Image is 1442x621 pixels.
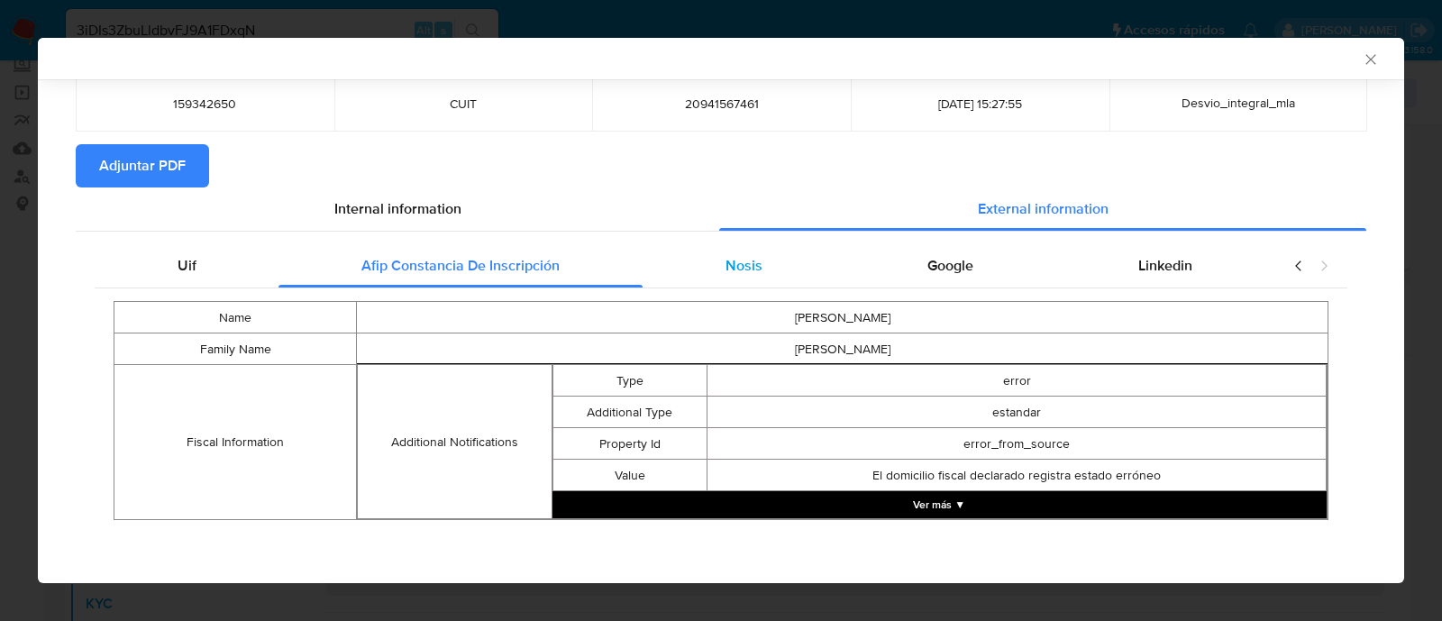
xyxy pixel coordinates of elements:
span: External information [978,198,1109,219]
td: error_from_source [707,428,1327,460]
div: El domicilio fiscal declarado registra estado erróneo [707,467,1326,485]
span: Google [927,255,973,276]
span: [DATE] 15:27:55 [872,96,1088,112]
div: Detailed external info [95,244,1275,288]
button: Adjuntar PDF [76,144,209,187]
span: Uif [178,255,196,276]
td: Family Name [114,333,357,365]
span: 159342650 [97,96,313,112]
span: Nosis [726,255,762,276]
span: CUIT [356,96,571,112]
td: [PERSON_NAME] [357,302,1328,333]
td: Property Id [552,428,707,460]
span: Desvio_integral_mla [1182,94,1295,112]
td: Name [114,302,357,333]
button: Cerrar ventana [1362,50,1378,67]
button: Expand array [552,491,1328,518]
span: Linkedin [1138,255,1192,276]
td: Value [552,460,707,491]
td: Fiscal Information [114,365,357,520]
div: closure-recommendation-modal [38,38,1404,583]
span: Internal information [334,198,461,219]
span: Afip Constancia De Inscripción [361,255,560,276]
td: estandar [707,397,1327,428]
td: Type [552,365,707,397]
td: error [707,365,1327,397]
div: Detailed info [76,187,1366,231]
td: [PERSON_NAME] [357,333,1328,365]
td: Additional Type [552,397,707,428]
span: Adjuntar PDF [99,146,186,186]
span: 20941567461 [614,96,829,112]
td: Additional Notifications [358,365,552,519]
